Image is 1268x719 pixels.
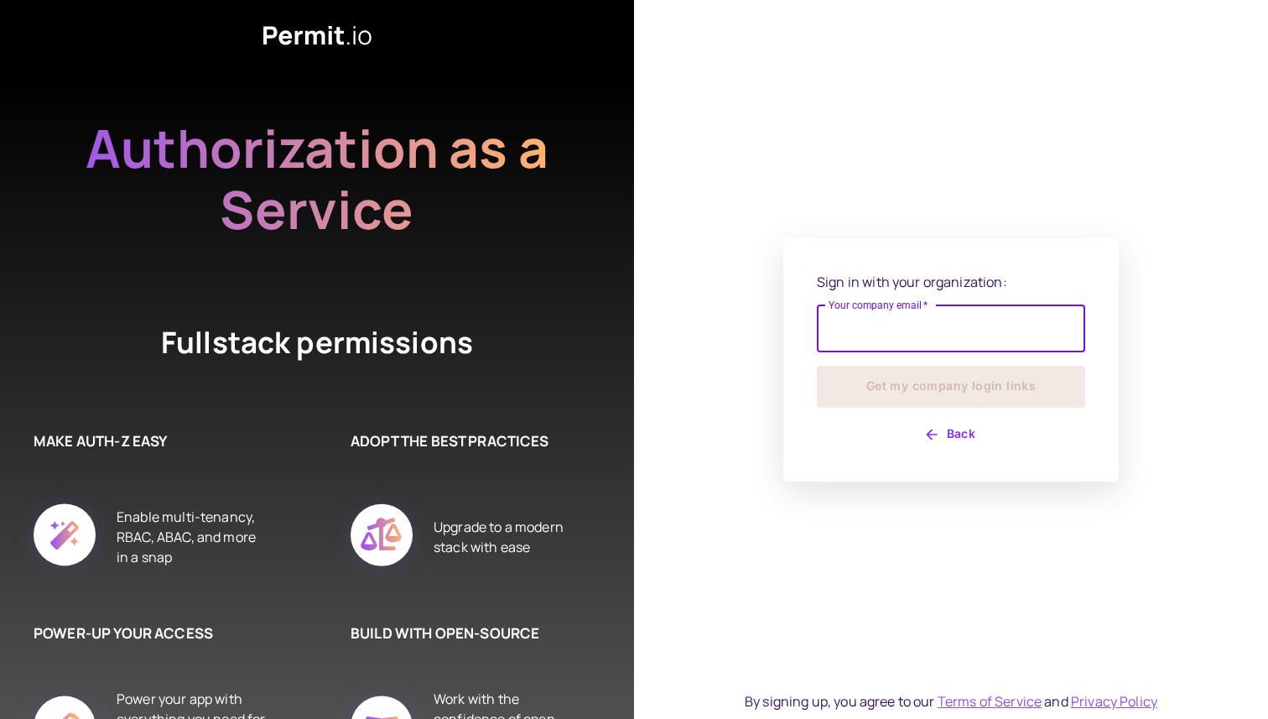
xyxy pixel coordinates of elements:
[1071,692,1157,711] a: Privacy Policy
[938,692,1042,711] a: Terms of Service
[829,298,928,312] label: Your company email
[32,117,602,240] h2: Authorization as a Service
[34,623,267,644] h6: POWER-UP YOUR ACCESS
[34,430,267,452] h6: MAKE AUTH-Z EASY
[351,430,584,452] h6: ADOPT THE BEST PRACTICES
[745,691,1157,711] div: By signing up, you agree to our and
[817,272,1085,292] p: Sign in with your organization:
[351,623,584,644] h6: BUILD WITH OPEN-SOURCE
[99,322,535,363] h4: Fullstack permissions
[434,485,584,589] div: Upgrade to a modern stack with ease
[817,366,1085,408] button: Get my company login links
[817,421,1085,448] button: Back
[117,485,267,589] div: Enable multi-tenancy, RBAC, ABAC, and more in a snap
